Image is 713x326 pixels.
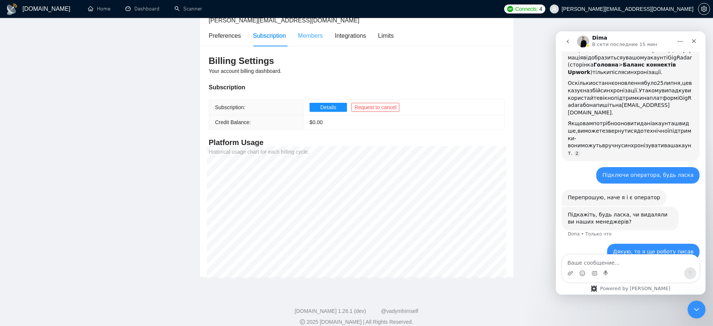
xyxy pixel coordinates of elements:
[125,6,159,12] a: dashboardDashboard
[108,111,119,117] span: ваш
[174,6,202,12] a: searchScanner
[12,96,135,110] span: підтримки
[507,6,513,12] img: upwork-logo.png
[24,239,30,245] button: Средство выбора эмодзи
[67,23,70,29] span: у
[91,23,112,29] span: акаунті
[84,89,96,95] span: дані
[27,23,67,29] span: відобразиться
[28,96,49,102] span: можете
[215,119,251,125] span: Credit Balance:
[6,158,144,175] div: Dima говорит…
[381,308,418,314] a: @vadymhimself
[698,3,710,15] button: setting
[68,38,107,44] span: синхронізації.
[112,23,136,29] span: GigRadar
[27,89,37,95] span: вам
[70,23,91,29] span: вашому
[37,49,59,55] span: останнє
[209,137,505,148] h4: Platform Usage
[94,64,123,70] span: платформі
[46,140,138,148] div: Підключи оператора, будь ласка
[101,49,108,55] span: 25
[65,111,109,117] span: синхронізувати
[37,38,54,44] span: тільки
[34,56,45,62] span: збій
[86,56,106,62] span: такому
[54,38,68,44] span: після
[88,6,110,12] a: homeHome
[37,89,61,95] span: потрібно
[45,56,83,62] span: синхронізації.
[698,6,710,12] a: setting
[515,5,538,13] span: Connects:
[19,104,21,110] span: -
[22,96,28,102] span: ви
[60,71,66,77] span: на
[253,31,286,40] div: Subscription
[12,30,120,44] b: Баланс коннектів Upwork
[128,236,140,248] button: Отправить сообщение…
[48,239,54,245] button: Start recording
[88,49,101,55] span: було
[34,38,36,44] span: )
[46,111,65,117] span: вручну
[108,49,126,55] span: липня,
[209,31,241,40] div: Preferences
[295,308,366,314] a: [DOMAIN_NAME] 1.26.1 (dev)
[556,31,706,295] iframe: Intercom live chat
[12,163,104,170] div: Перепрошую, наче я і є оператор
[12,111,135,124] span: акаунт.
[320,103,336,111] span: Details
[57,217,138,224] div: Дякую, то я ще роботу писав
[6,175,144,212] div: Dima говорит…
[209,68,282,74] span: Your account billing dashboard.
[310,119,323,125] span: $ 0.00
[12,239,18,245] button: Добавить вложение
[44,64,58,70] span: вікно
[61,89,84,95] span: оновити
[6,175,123,199] div: Підкажіть, будь ласка, чи видаляли ви наших менеджерів?Dima • Только что
[552,6,557,12] span: user
[12,16,137,29] span: інформація
[310,103,347,112] button: Details
[24,71,34,77] span: або
[38,30,63,36] b: Головна
[59,49,88,55] span: оновлення
[539,5,542,13] span: 4
[81,96,88,102] span: до
[698,6,710,12] span: setting
[87,64,94,70] span: на
[12,49,136,62] span: вказує
[688,301,706,319] iframe: Intercom live chat
[51,212,144,229] div: Дякую, то я ще роботу писав
[126,49,133,55] span: це
[209,55,505,67] h3: Billing Settings
[34,71,60,77] span: напишіть
[63,30,67,36] span: >
[12,49,37,55] span: Оскільки
[215,104,246,110] span: Subscription:
[209,17,360,24] span: [PERSON_NAME][EMAIL_ADDRESS][DOMAIN_NAME]
[27,56,34,62] span: на
[12,56,135,70] span: використайте
[12,111,25,117] span: вони
[58,64,87,70] span: підтримки
[40,136,144,152] div: Підключи оператора, будь ласка
[354,103,396,111] span: Request to cancel
[298,31,323,40] div: Members
[351,103,399,112] button: Request to cancel
[209,83,505,92] div: Subscription
[6,3,18,15] img: logo
[25,111,46,117] span: можуть
[106,56,129,62] span: випадку
[36,239,42,245] button: Средство выбора GIF-файла
[6,223,143,236] textarea: Ваше сообщение...
[6,318,707,326] div: 2025 [DOMAIN_NAME] | All Rights Reserved.
[12,180,117,194] div: Підкажіть, будь ласка, чи видаляли ви наших менеджерів?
